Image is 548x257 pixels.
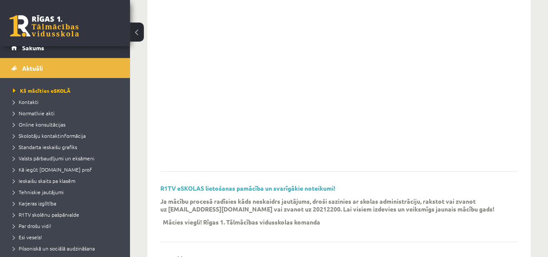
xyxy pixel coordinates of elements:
[13,222,121,230] a: Par drošu vidi!
[22,44,44,52] span: Sākums
[13,143,121,151] a: Standarta ieskaišu grafiks
[160,197,505,213] p: Ja mācību procesā radīsies kāds neskaidrs jautājums, droši sazinies ar skolas administrāciju, rak...
[13,233,121,241] a: Esi vesels!
[13,222,51,229] span: Par drošu vidi!
[13,211,79,218] span: R1TV skolēnu pašpārvalde
[13,166,92,173] span: Kā iegūt [DOMAIN_NAME] prof
[13,121,65,128] span: Online konsultācijas
[13,87,121,94] a: Kā mācīties eSKOLĀ
[11,38,119,58] a: Sākums
[13,109,121,117] a: Normatīvie akti
[13,199,121,207] a: Karjeras izglītība
[13,189,64,195] span: Tehniskie jautājumi
[13,87,71,94] span: Kā mācīties eSKOLĀ
[13,132,86,139] span: Skolotāju kontaktinformācija
[163,218,202,226] p: Mācies viegli!
[13,177,121,185] a: Ieskaišu skaits pa klasēm
[13,166,121,173] a: Kā iegūt [DOMAIN_NAME] prof
[22,64,43,72] span: Aktuāli
[13,177,75,184] span: Ieskaišu skaits pa klasēm
[10,15,79,37] a: Rīgas 1. Tālmācības vidusskola
[13,234,42,241] span: Esi vesels!
[13,211,121,218] a: R1TV skolēnu pašpārvalde
[13,244,121,252] a: Pilsoniskā un sociālā audzināšana
[13,120,121,128] a: Online konsultācijas
[11,58,119,78] a: Aktuāli
[160,184,335,192] a: R1TV eSKOLAS lietošanas pamācība un svarīgākie noteikumi!
[13,245,95,252] span: Pilsoniskā un sociālā audzināšana
[13,110,55,117] span: Normatīvie akti
[13,98,121,106] a: Kontakti
[13,132,121,140] a: Skolotāju kontaktinformācija
[13,200,56,207] span: Karjeras izglītība
[13,143,77,150] span: Standarta ieskaišu grafiks
[13,154,121,162] a: Valsts pārbaudījumi un eksāmeni
[203,218,320,226] p: Rīgas 1. Tālmācības vidusskolas komanda
[13,155,94,162] span: Valsts pārbaudījumi un eksāmeni
[13,188,121,196] a: Tehniskie jautājumi
[13,98,39,105] span: Kontakti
